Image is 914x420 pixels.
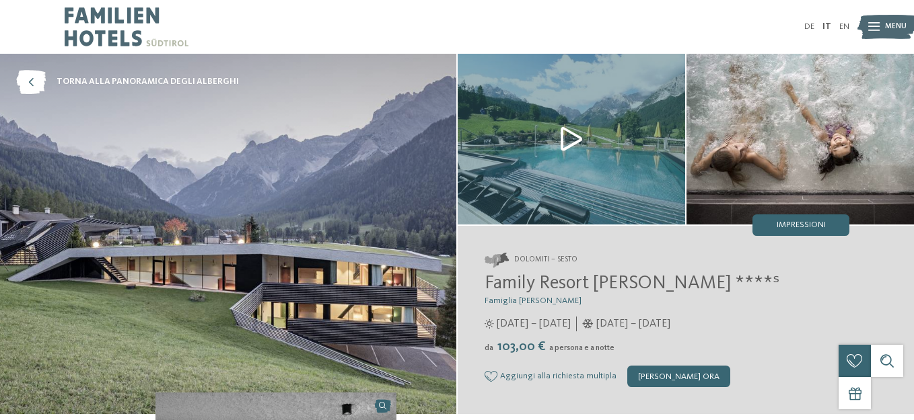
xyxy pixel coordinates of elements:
[885,22,907,32] span: Menu
[485,274,779,293] span: Family Resort [PERSON_NAME] ****ˢ
[57,76,239,88] span: torna alla panoramica degli alberghi
[458,54,685,224] img: Il nostro family hotel a Sesto, il vostro rifugio sulle Dolomiti.
[485,319,494,329] i: Orari d'apertura estate
[497,317,571,331] span: [DATE] – [DATE]
[804,22,814,31] a: DE
[485,296,582,305] span: Famiglia [PERSON_NAME]
[627,366,730,387] div: [PERSON_NAME] ora
[549,344,614,352] span: a persona e a notte
[582,319,594,329] i: Orari d'apertura inverno
[839,22,849,31] a: EN
[485,344,493,352] span: da
[500,372,617,381] span: Aggiungi alla richiesta multipla
[777,221,826,230] span: Impressioni
[822,22,831,31] a: IT
[514,255,577,265] span: Dolomiti – Sesto
[495,340,548,353] span: 103,00 €
[596,317,670,331] span: [DATE] – [DATE]
[687,54,914,224] img: Il nostro family hotel a Sesto, il vostro rifugio sulle Dolomiti.
[16,70,239,94] a: torna alla panoramica degli alberghi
